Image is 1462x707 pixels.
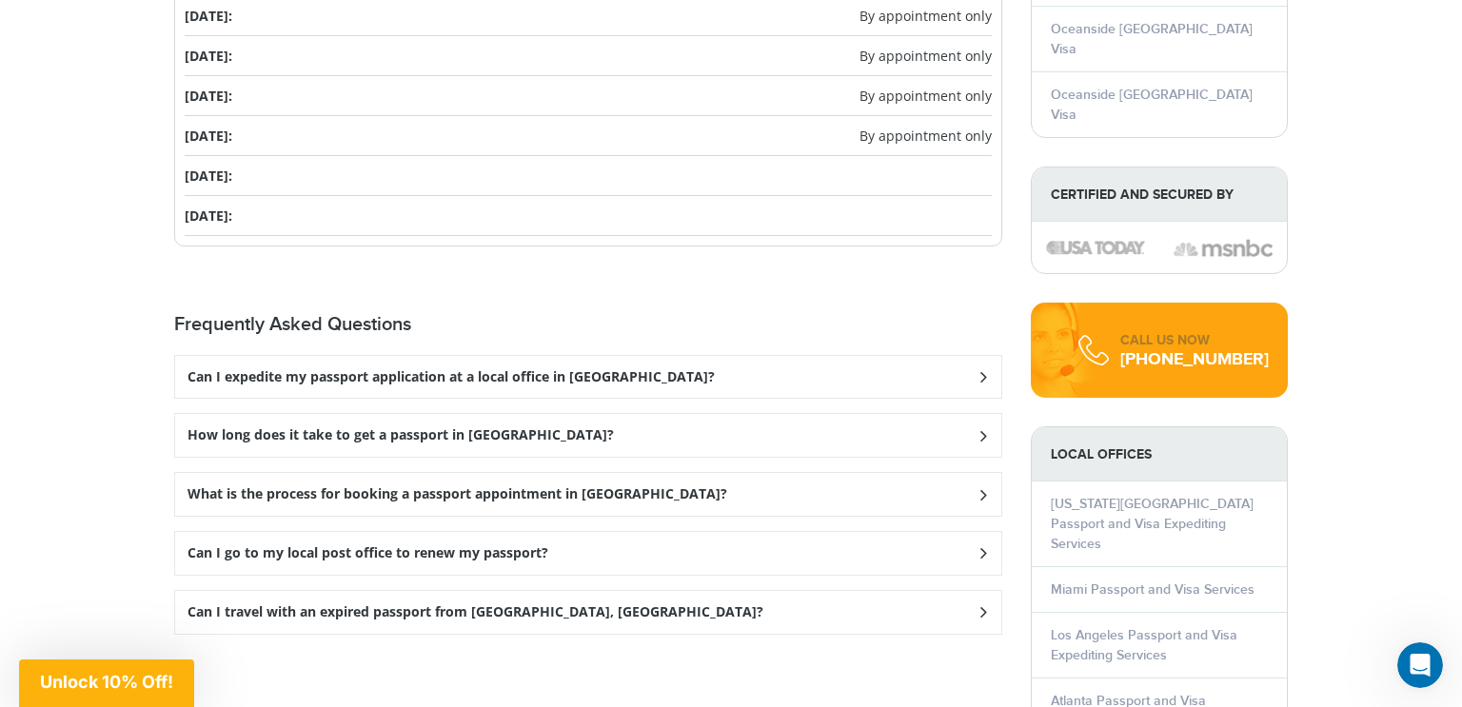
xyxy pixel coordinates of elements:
span: Unlock 10% Off! [40,672,173,692]
h3: Can I expedite my passport application at a local office in [GEOGRAPHIC_DATA]? [188,369,715,385]
span: By appointment only [859,46,992,66]
h3: How long does it take to get a passport in [GEOGRAPHIC_DATA]? [188,427,614,443]
span: By appointment only [859,86,992,106]
div: [PHONE_NUMBER] [1120,350,1269,369]
h3: Can I go to my local post office to renew my passport? [188,545,548,561]
a: Los Angeles Passport and Visa Expediting Services [1051,627,1237,663]
h3: Can I travel with an expired passport from [GEOGRAPHIC_DATA], [GEOGRAPHIC_DATA]? [188,604,763,620]
img: image description [1046,241,1145,254]
strong: Certified and Secured by [1032,167,1287,222]
li: [DATE]: [185,196,992,236]
li: [DATE]: [185,156,992,196]
a: Oceanside [GEOGRAPHIC_DATA] Visa [1051,21,1253,57]
span: By appointment only [859,126,992,146]
h3: What is the process for booking a passport appointment in [GEOGRAPHIC_DATA]? [188,486,727,502]
img: image description [1174,237,1273,260]
li: [DATE]: [185,116,992,156]
span: By appointment only [859,6,992,26]
a: Miami Passport and Visa Services [1051,581,1255,598]
iframe: Intercom live chat [1397,642,1443,688]
div: Unlock 10% Off! [19,659,194,707]
li: [DATE]: [185,36,992,76]
div: CALL US NOW [1120,331,1269,350]
li: [DATE]: [185,76,992,116]
h2: Frequently Asked Questions [174,313,1002,336]
a: Oceanside [GEOGRAPHIC_DATA] Visa [1051,87,1253,123]
strong: LOCAL OFFICES [1032,427,1287,481]
a: [US_STATE][GEOGRAPHIC_DATA] Passport and Visa Expediting Services [1051,496,1254,552]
